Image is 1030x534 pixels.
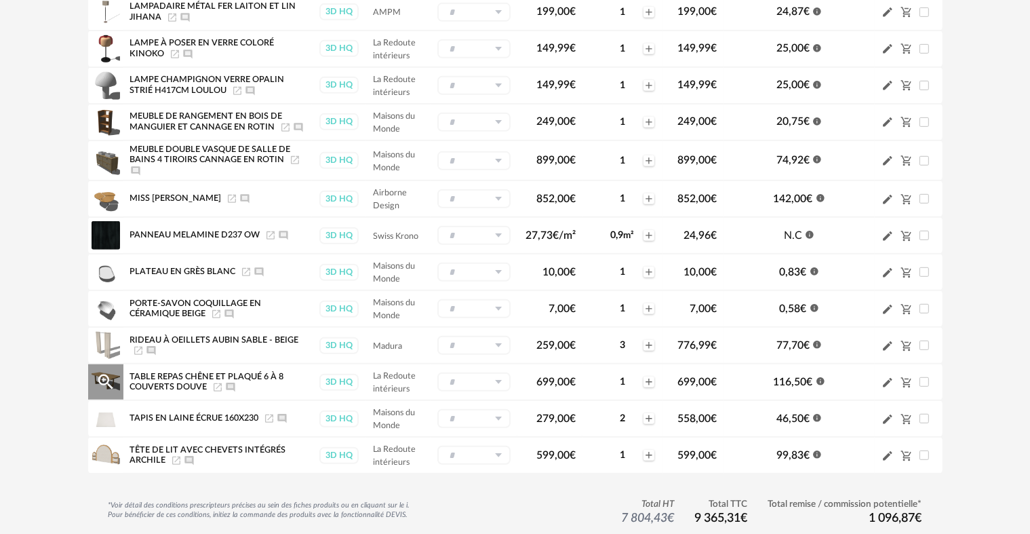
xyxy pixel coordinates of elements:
[570,116,576,127] span: €
[319,191,359,208] a: 3D HQ
[776,450,810,461] span: 99,83
[768,499,922,511] span: Total remise / commission potentielle*
[643,80,654,91] span: Plus icon
[684,230,717,241] span: 24,96
[882,42,894,55] span: Pencil icon
[774,377,813,387] span: 116,50
[900,155,913,166] span: Cart Minus icon
[130,446,286,465] span: Tête De Lit Avec Chevets Intégrés Archile
[678,116,717,127] span: 249,00
[678,155,717,166] span: 899,00
[319,227,359,244] div: 3D HQ
[232,86,243,94] span: Launch icon
[776,340,810,351] span: 77,70
[882,449,894,462] span: Pencil icon
[170,50,180,58] span: Launch icon
[373,445,416,466] span: La Redoute intérieurs
[882,303,894,316] span: Pencil icon
[711,79,717,90] span: €
[319,113,359,130] div: 3D HQ
[804,116,810,127] span: €
[542,267,576,278] span: 10,00
[882,154,894,167] span: Pencil icon
[643,377,654,387] span: Plus icon
[900,193,913,204] span: Cart Minus icon
[167,13,178,21] a: Launch icon
[319,447,359,464] a: 3D HQ
[603,413,642,425] div: 2
[900,450,913,461] span: Cart Minus icon
[437,113,511,132] div: Sélectionner un groupe
[801,303,807,314] span: €
[804,155,810,166] span: €
[536,116,576,127] span: 249,00
[882,5,894,18] span: Pencil icon
[900,303,913,314] span: Cart Minus icon
[373,75,416,96] span: La Redoute intérieurs
[882,193,894,206] span: Pencil icon
[130,145,291,164] span: Meuble double vasque de salle de bains 4 tiroirs cannage en rotin
[882,339,894,352] span: Pencil icon
[784,230,802,241] span: N.C
[373,299,415,320] span: Maisons du Monde
[678,79,717,90] span: 149,99
[212,383,223,391] span: Launch icon
[711,413,717,424] span: €
[816,375,825,386] span: Information icon
[643,43,654,54] span: Plus icon
[807,193,813,204] span: €
[643,117,654,128] span: Plus icon
[678,377,717,387] span: 699,00
[373,112,415,133] span: Maisons du Monde
[816,192,825,203] span: Information icon
[603,229,642,242] div: 0,9
[526,230,576,241] span: 27,73
[553,230,576,241] span: €/m²
[900,116,913,127] span: Cart Minus icon
[570,43,576,54] span: €
[882,413,894,425] span: Pencil icon
[319,411,359,427] a: 3D HQ
[711,116,717,127] span: €
[801,267,807,278] span: €
[900,413,913,424] span: Cart Minus icon
[437,373,511,392] div: Sélectionner un groupe
[603,6,642,18] div: 1
[690,303,717,314] span: 7,00
[643,7,654,18] span: Plus icon
[900,79,913,90] span: Cart Minus icon
[264,414,275,422] span: Launch icon
[133,346,144,354] span: Launch icon
[900,340,913,351] span: Cart Minus icon
[812,78,822,89] span: Information icon
[180,13,191,21] span: Ajouter un commentaire
[570,413,576,424] span: €
[130,75,285,94] span: Lampe Champignon Verre Opalin Strié H417cm Loulou
[603,449,642,461] div: 1
[92,441,120,470] img: Product pack shot
[437,76,511,95] div: Sélectionner un groupe
[92,221,120,250] img: Product pack shot
[869,512,922,525] span: 1 096,87
[437,151,511,170] div: Sélectionner un groupe
[603,339,642,351] div: 3
[319,152,359,169] div: 3D HQ
[570,340,576,351] span: €
[603,303,642,315] div: 1
[211,309,222,318] span: Launch icon
[92,294,120,323] img: Product pack shot
[319,77,359,94] a: 3D HQ
[776,79,810,90] span: 25,00
[570,303,576,314] span: €
[536,6,576,17] span: 199,00
[643,193,654,204] span: Plus icon
[146,346,157,354] span: Ajouter un commentaire
[643,340,654,351] span: Plus icon
[900,377,913,387] span: Cart Minus icon
[92,108,120,136] img: Product pack shot
[171,456,182,464] span: Launch icon
[225,383,236,391] span: Ajouter un commentaire
[130,336,299,344] span: Rideau À Oeillets Aubin Sable - BEIGE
